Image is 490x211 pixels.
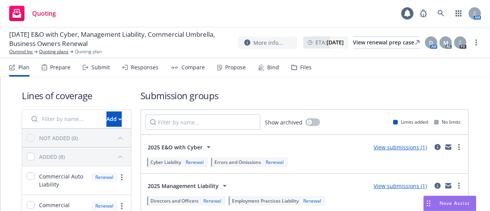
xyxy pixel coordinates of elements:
strong: [DATE] [327,39,344,46]
span: ETA : [315,38,344,46]
div: Compare [181,64,205,70]
span: Commercial Auto Liability [39,172,87,188]
a: Quoting [6,3,59,24]
h1: Lines of coverage [22,89,131,102]
button: Nova Assist [423,196,476,211]
a: View renewal prep case [353,36,420,49]
div: Drag to move [424,196,433,211]
span: Quoting [32,10,56,16]
a: View submissions (1) [374,182,427,190]
a: more [472,38,481,47]
div: Bind [267,64,279,70]
span: Employment Practices Liability [232,198,299,204]
a: mail [444,142,453,152]
div: Renewal [91,172,117,182]
div: Files [300,64,312,70]
a: Report a Bug [416,6,431,21]
span: Nova Assist [439,200,470,206]
a: View submissions (1) [374,144,427,151]
div: Add [106,112,122,126]
div: Renewal [184,159,205,165]
a: more [454,181,464,190]
a: circleInformation [433,181,442,190]
button: ADDED (8) [39,150,126,163]
a: more [454,142,464,152]
span: M [443,39,448,47]
a: mail [444,181,453,190]
a: more [117,201,126,211]
div: Submit [91,64,110,70]
input: Filter by name... [145,114,260,130]
span: Errors and Omissions [214,159,261,165]
div: Limits added [393,119,428,125]
span: 2025 E&O with Cyber [148,143,203,151]
div: Renewal [302,198,323,204]
span: Quoting plan [75,48,102,55]
a: circleInformation [433,142,442,152]
h1: Submission groups [140,89,469,102]
input: Filter by name... [27,111,102,127]
div: Prepare [50,64,70,70]
a: Quoting plans [39,48,69,55]
span: More info... [253,39,283,47]
button: More info... [238,36,297,49]
div: NOT ADDED (0) [39,134,78,142]
span: 2025 Management Liability [148,182,219,190]
span: Cyber Liability [150,159,181,165]
button: 2025 Management Liability [145,178,232,193]
div: Propose [225,64,246,70]
button: NOT ADDED (0) [39,132,126,144]
div: Plan [18,64,29,70]
span: [DATE] E&O with Cyber, Management Liability, Commercial Umbrella, Business Owners Renewal [9,30,232,48]
div: Renewal [264,159,285,165]
div: No limits [434,119,461,125]
a: Osmind Inc [9,48,33,55]
div: Renewal [202,198,223,204]
a: Switch app [451,6,466,21]
a: Search [433,6,449,21]
span: Show archived [265,118,302,126]
div: View renewal prep case [353,37,420,48]
a: more [117,173,126,182]
div: ADDED (8) [39,153,65,161]
button: 2025 E&O with Cyber [145,139,216,155]
div: Responses [131,64,158,70]
button: Add [106,111,122,127]
span: D [429,39,433,47]
div: Renewal [91,201,117,211]
span: Directors and Officers [150,198,199,204]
